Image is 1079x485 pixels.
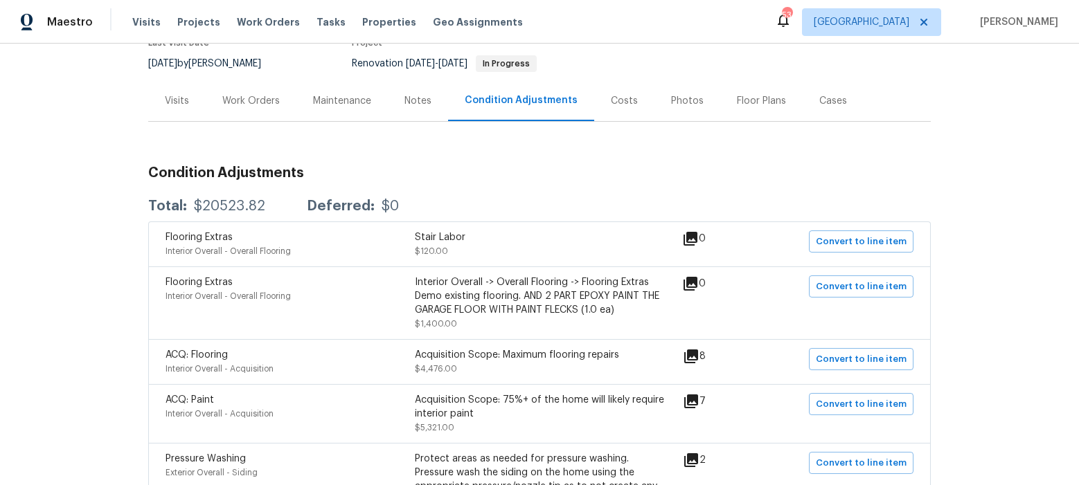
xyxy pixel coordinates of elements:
[177,15,220,29] span: Projects
[671,94,704,108] div: Photos
[352,59,537,68] span: Renovation
[782,8,792,22] div: 53
[237,15,300,29] span: Work Orders
[974,15,1058,29] span: [PERSON_NAME]
[166,232,233,242] span: Flooring Extras
[47,15,93,29] span: Maestro
[415,423,454,432] span: $5,321.00
[682,275,750,292] div: 0
[166,468,258,477] span: Exterior Overall - Siding
[404,94,431,108] div: Notes
[816,279,907,295] span: Convert to line item
[737,94,786,108] div: Floor Plans
[313,94,371,108] div: Maintenance
[148,166,931,180] h3: Condition Adjustments
[415,348,664,362] div: Acquisition Scope: Maximum flooring repairs
[809,348,913,370] button: Convert to line item
[816,351,907,367] span: Convert to line item
[166,395,214,405] span: ACQ: Paint
[166,454,246,464] span: Pressure Washing
[809,452,913,474] button: Convert to line item
[465,93,578,107] div: Condition Adjustments
[415,393,664,421] div: Acquisition Scope: 75%+ of the home will likely require interior paint
[819,94,847,108] div: Cases
[362,15,416,29] span: Properties
[809,275,913,298] button: Convert to line item
[611,94,638,108] div: Costs
[816,455,907,471] span: Convert to line item
[433,15,523,29] span: Geo Assignments
[166,350,228,360] span: ACQ: Flooring
[194,199,265,213] div: $20523.82
[816,396,907,412] span: Convert to line item
[415,365,457,373] span: $4,476.00
[132,15,161,29] span: Visits
[438,59,467,68] span: [DATE]
[415,320,457,328] span: $1,400.00
[415,275,664,317] div: Interior Overall -> Overall Flooring -> Flooring Extras Demo existing flooring. AND 2 PART EPOXY ...
[809,393,913,415] button: Convert to line item
[809,230,913,253] button: Convert to line item
[814,15,909,29] span: [GEOGRAPHIC_DATA]
[316,17,346,27] span: Tasks
[406,59,467,68] span: -
[415,230,664,244] div: Stair Labor
[148,55,278,72] div: by [PERSON_NAME]
[165,94,189,108] div: Visits
[166,410,274,418] span: Interior Overall - Acquisition
[816,234,907,250] span: Convert to line item
[307,199,375,213] div: Deferred:
[148,199,187,213] div: Total:
[682,230,750,247] div: 0
[166,247,291,255] span: Interior Overall - Overall Flooring
[222,94,280,108] div: Work Orders
[683,452,750,468] div: 2
[166,292,291,300] span: Interior Overall - Overall Flooring
[406,59,435,68] span: [DATE]
[683,393,750,410] div: 7
[415,247,448,255] span: $120.00
[477,60,535,68] span: In Progress
[166,277,233,287] span: Flooring Extras
[683,348,750,365] div: 8
[382,199,399,213] div: $0
[166,365,274,373] span: Interior Overall - Acquisition
[148,59,177,68] span: [DATE]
